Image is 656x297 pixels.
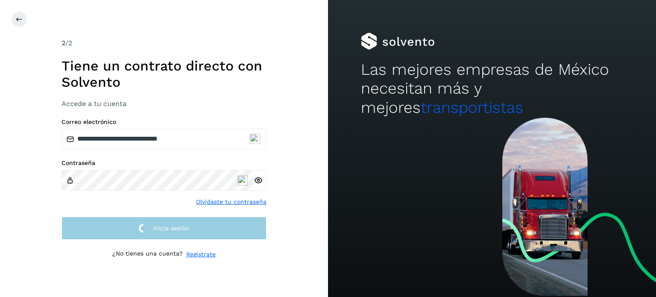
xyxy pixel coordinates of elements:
span: Inicia sesión [153,225,189,231]
h1: Tiene un contrato directo con Solvento [61,58,266,91]
span: 2 [61,39,65,47]
h3: Accede a tu cuenta [61,100,266,108]
label: Correo electrónico [61,118,266,126]
img: npw-badge-icon-locked.svg [237,175,248,185]
span: transportistas [421,98,523,117]
img: npw-badge-icon-locked.svg [250,134,260,144]
button: Inicia sesión [61,217,266,240]
a: Olvidaste tu contraseña [196,197,266,206]
h2: Las mejores empresas de México necesitan más y mejores [361,60,623,117]
div: /2 [61,38,266,48]
p: ¿No tienes una cuenta? [112,250,183,259]
label: Contraseña [61,159,266,167]
a: Regístrate [186,250,216,259]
